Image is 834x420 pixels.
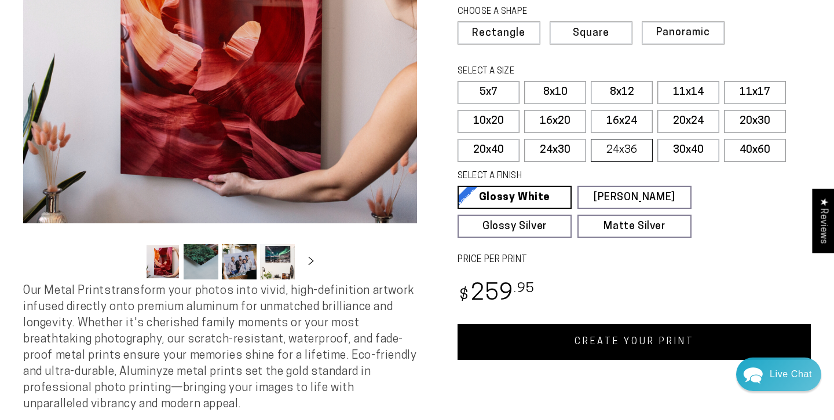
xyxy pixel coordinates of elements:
[514,282,535,296] sup: .95
[458,283,535,305] bdi: 259
[577,186,692,209] a: [PERSON_NAME]
[657,81,719,104] label: 11x14
[458,215,572,238] a: Glossy Silver
[812,189,834,253] div: Click to open Judge.me floating reviews tab
[458,81,520,104] label: 5x7
[736,358,821,391] div: Chat widget toggle
[458,324,811,360] a: CREATE YOUR PRINT
[458,139,520,162] label: 20x40
[458,186,572,209] a: Glossy White
[591,81,653,104] label: 8x12
[591,110,653,133] label: 16x24
[260,244,295,279] button: Load image 4 in gallery view
[657,110,719,133] label: 20x24
[116,249,142,275] button: Slide left
[184,244,218,279] button: Load image 2 in gallery view
[458,253,811,267] label: PRICE PER PRINT
[524,139,586,162] label: 24x30
[458,170,665,183] legend: SELECT A FINISH
[524,81,586,104] label: 8x10
[298,249,324,275] button: Slide right
[459,288,469,304] span: $
[577,215,692,238] a: Matte Silver
[770,358,812,391] div: Contact Us Directly
[145,244,180,279] button: Load image 1 in gallery view
[524,110,586,133] label: 16x20
[724,139,786,162] label: 40x60
[458,6,617,19] legend: CHOOSE A SHAPE
[458,110,520,133] label: 10x20
[591,139,653,162] label: 24x36
[724,110,786,133] label: 20x30
[656,27,710,38] span: Panoramic
[472,28,525,39] span: Rectangle
[724,81,786,104] label: 11x17
[657,139,719,162] label: 30x40
[573,28,609,39] span: Square
[458,65,665,78] legend: SELECT A SIZE
[23,285,416,410] span: Our Metal Prints transform your photos into vivid, high-definition artwork infused directly onto ...
[222,244,257,279] button: Load image 3 in gallery view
